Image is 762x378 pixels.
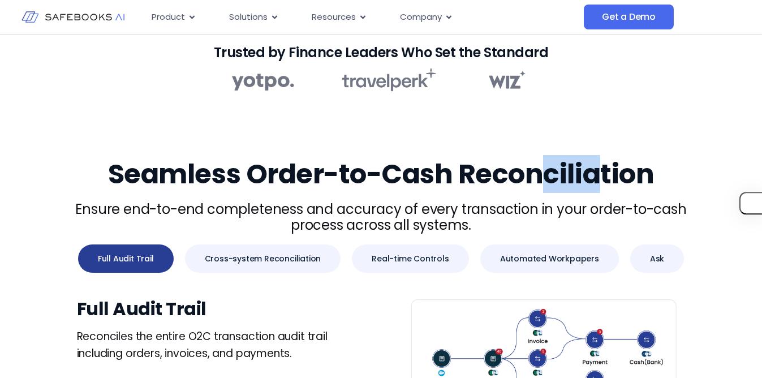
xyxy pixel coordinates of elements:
[500,253,599,264] span: Automated Workpapers
[98,253,154,264] span: Full Audit Trail
[60,158,703,190] h2: Seamless Order-to-Cash Reconciliation​
[60,201,703,233] p: Ensure end-to-end completeness and accuracy of every transaction in your order-to-cash process ac...
[214,47,548,58] h2: Trusted by Finance Leaders Who Set the Standard
[205,253,321,264] span: Cross-system Reconciliation
[372,253,449,264] span: Real-time Controls
[77,328,334,362] p: Reconciles the entire O2C transaction audit trail including orders, invoices, and payments.
[229,11,268,24] span: Solutions
[232,66,531,94] img: Order-to-Cash 1
[312,11,356,24] span: Resources
[650,253,664,264] span: Ask
[152,11,185,24] span: Product
[584,5,674,29] a: Get a Demo
[400,11,442,24] span: Company
[143,6,584,28] nav: Menu
[143,6,584,28] div: Menu Toggle
[602,11,656,23] span: Get a Demo
[77,295,334,323] h2: Full Audit Trail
